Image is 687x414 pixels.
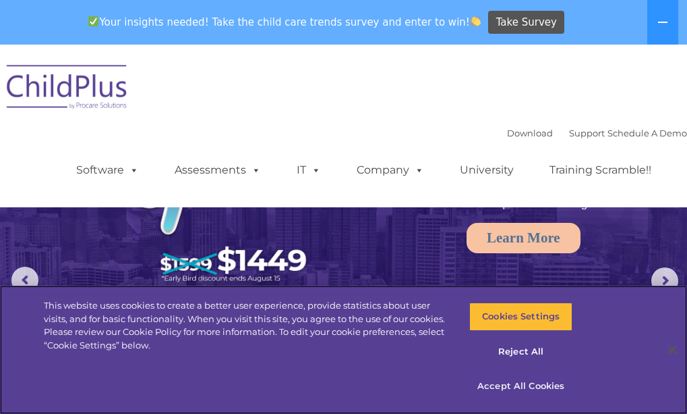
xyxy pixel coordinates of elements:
a: Training Scramble!! [536,157,665,184]
span: Your insights needed! Take the child care trends survey and enter to win! [83,9,487,35]
img: ✅ [88,16,98,26]
button: Cookies Settings [469,303,572,331]
a: Company [343,157,438,184]
a: Support [569,128,605,138]
button: Reject All [469,338,572,366]
a: University [446,157,527,184]
a: Schedule A Demo [607,128,687,138]
a: Download [507,128,553,138]
a: IT [283,157,334,184]
font: | [507,128,687,138]
span: Take Survey [496,11,557,34]
a: Learn More [467,223,580,253]
img: 👏 [471,16,481,26]
a: Software [63,157,152,184]
a: Assessments [161,157,274,184]
button: Accept All Cookies [469,372,572,400]
a: Take Survey [488,11,564,34]
div: This website uses cookies to create a better user experience, provide statistics about user visit... [44,299,449,352]
button: Close [657,335,687,365]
